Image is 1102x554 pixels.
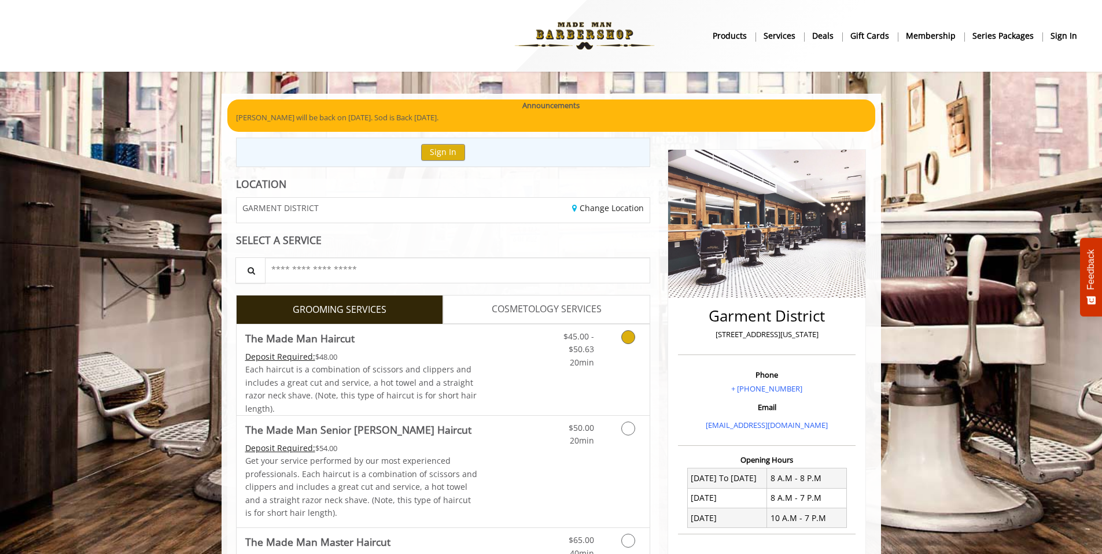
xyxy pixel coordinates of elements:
button: Service Search [235,257,266,283]
div: SELECT A SERVICE [236,235,651,246]
img: Made Man Barbershop logo [505,4,664,68]
b: The Made Man Senior [PERSON_NAME] Haircut [245,422,471,438]
span: This service needs some Advance to be paid before we block your appointment [245,442,315,453]
span: 20min [570,435,594,446]
p: [PERSON_NAME] will be back on [DATE]. Sod is Back [DATE]. [236,112,867,124]
td: [DATE] [687,508,767,528]
b: Deals [812,29,834,42]
span: $65.00 [569,534,594,545]
span: 20min [570,357,594,368]
b: products [713,29,747,42]
button: Feedback - Show survey [1080,238,1102,316]
td: 8 A.M - 8 P.M [767,468,847,488]
span: GROOMING SERVICES [293,302,386,317]
td: [DATE] [687,488,767,508]
b: Services [764,29,795,42]
h3: Opening Hours [678,456,856,464]
div: $48.00 [245,350,478,363]
span: $50.00 [569,422,594,433]
p: Get your service performed by our most experienced professionals. Each haircut is a combination o... [245,455,478,519]
span: This service needs some Advance to be paid before we block your appointment [245,351,315,362]
b: The Made Man Haircut [245,330,355,346]
b: Membership [906,29,956,42]
a: + [PHONE_NUMBER] [731,383,802,394]
a: MembershipMembership [898,27,964,44]
span: Each haircut is a combination of scissors and clippers and includes a great cut and service, a ho... [245,364,477,413]
b: Series packages [972,29,1034,42]
b: Announcements [522,99,580,112]
td: 8 A.M - 7 P.M [767,488,847,508]
span: GARMENT DISTRICT [242,204,319,212]
a: Series packagesSeries packages [964,27,1042,44]
a: Productsproducts [705,27,755,44]
div: $54.00 [245,442,478,455]
span: COSMETOLOGY SERVICES [492,302,602,317]
b: sign in [1051,29,1077,42]
span: $45.00 - $50.63 [563,331,594,354]
a: Gift cardsgift cards [842,27,898,44]
td: [DATE] To [DATE] [687,468,767,488]
h3: Email [681,403,853,411]
a: sign insign in [1042,27,1085,44]
td: 10 A.M - 7 P.M [767,508,847,528]
p: [STREET_ADDRESS][US_STATE] [681,328,853,341]
a: [EMAIL_ADDRESS][DOMAIN_NAME] [706,420,828,430]
a: DealsDeals [804,27,842,44]
h3: Phone [681,371,853,379]
span: Feedback [1086,249,1096,290]
button: Sign In [421,144,465,161]
a: Change Location [572,202,644,213]
b: The Made Man Master Haircut [245,534,390,550]
h2: Garment District [681,308,853,324]
a: ServicesServices [755,27,804,44]
b: LOCATION [236,177,286,191]
b: gift cards [850,29,889,42]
